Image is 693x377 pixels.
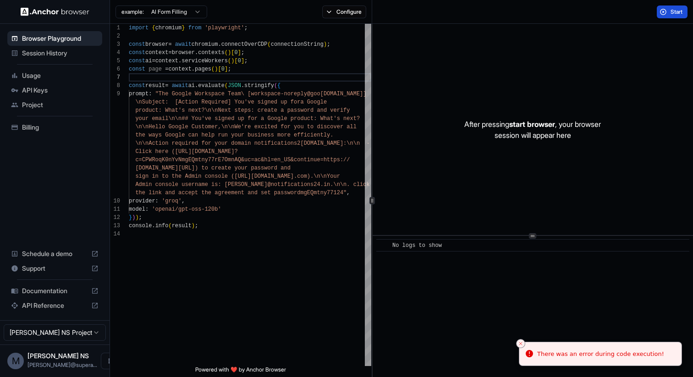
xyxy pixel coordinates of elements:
span: 'openai/gpt-oss-120b' [152,206,221,213]
span: c=CPWRoqK0nYvNmgEQmtny77rE7OmnAQ&uc=ac&hl=en_US&co [135,157,300,163]
span: ] [241,58,244,64]
span: const [129,49,145,56]
span: ai [145,58,152,64]
span: \n\nHello Google Customer,\n\nWe're excited for yo [135,124,300,130]
span: ] [238,49,241,56]
span: API Keys [22,86,99,95]
span: [ [234,58,237,64]
span: stringify [244,82,274,89]
span: = [152,58,155,64]
span: = [165,66,168,72]
span: [ [231,49,234,56]
span: 0 [234,49,237,56]
div: Schedule a demo [7,246,102,261]
span: await [172,82,188,89]
span: Schedule a demo [22,249,88,258]
span: .com).\n\nYour [294,173,340,180]
span: API Reference [22,301,88,310]
span: u to discover all [300,124,356,130]
span: await [175,41,192,48]
div: Session History [7,46,102,60]
span: ) [132,214,135,221]
span: Powered with ❤️ by Anchor Browser [195,366,286,377]
div: 5 [110,57,120,65]
span: 'groq' [162,198,181,204]
div: 9 [110,90,120,98]
div: Browser Playground [7,31,102,46]
span: 0 [221,66,225,72]
span: ; [241,49,244,56]
span: ) [324,41,327,48]
span: ; [228,66,231,72]
span: word and verify [300,107,350,114]
span: ) [228,49,231,56]
div: API Keys [7,83,102,98]
span: . [195,82,198,89]
span: { [152,25,155,31]
span: Click here ([URL][DOMAIN_NAME]? [135,148,237,155]
span: ​ [381,241,385,250]
span: connectionString [271,41,324,48]
span: ( [168,223,171,229]
span: 0 [238,58,241,64]
div: 10 [110,197,120,205]
span: Admin console username is: [PERSON_NAME]@notifications24. [135,181,323,188]
span: "The Google Workspace Team\ [workspace-noreply@goo [155,91,320,97]
span: context [168,66,191,72]
span: } [181,25,185,31]
span: your email\n\n## You've signed up for a Google pro [135,115,300,122]
span: ; [139,214,142,221]
span: ) [192,223,195,229]
span: [DOMAIN_NAME]] [320,91,367,97]
span: ; [327,41,330,48]
span: a Google [300,99,327,105]
span: const [129,41,145,48]
span: . [241,82,244,89]
span: Support [22,264,88,273]
span: . [195,49,198,56]
span: ntinue=https:// [300,157,350,163]
span: pages [195,66,211,72]
span: chromium [192,41,218,48]
span: const [129,82,145,89]
span: ( [211,66,214,72]
div: 14 [110,230,120,238]
span: provider [129,198,155,204]
span: browser [172,49,195,56]
span: serviceWorkers [181,58,228,64]
div: 3 [110,40,120,49]
span: chromium [155,25,182,31]
div: Usage [7,68,102,83]
span: ] [225,66,228,72]
button: Configure [322,5,367,18]
span: ( [228,58,231,64]
div: 4 [110,49,120,57]
span: : [145,206,148,213]
span: evaluate [198,82,225,89]
span: Project [22,100,99,109]
span: duct: What's next? [300,115,360,122]
span: product: What's next?\n\nNext steps: create a pass [135,107,300,114]
div: 7 [110,73,120,82]
span: result [145,82,165,89]
span: Start [671,8,683,16]
span: , [346,190,350,196]
span: 'playwright' [205,25,244,31]
span: . [192,66,195,72]
span: ai [188,82,195,89]
span: ; [244,58,247,64]
button: Close toast [516,339,525,348]
div: 13 [110,222,120,230]
span: in.\n\n. click on [324,181,379,188]
span: info [155,223,169,229]
span: Documentation [22,286,88,295]
span: . [152,223,155,229]
span: ( [274,82,277,89]
span: start browser [509,120,555,129]
span: : [155,198,159,204]
span: } [129,214,132,221]
span: Usage [22,71,99,80]
div: 1 [110,24,120,32]
span: the link and accept the agreement and set password [135,190,300,196]
p: After pressing , your browser session will appear here [464,119,601,141]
